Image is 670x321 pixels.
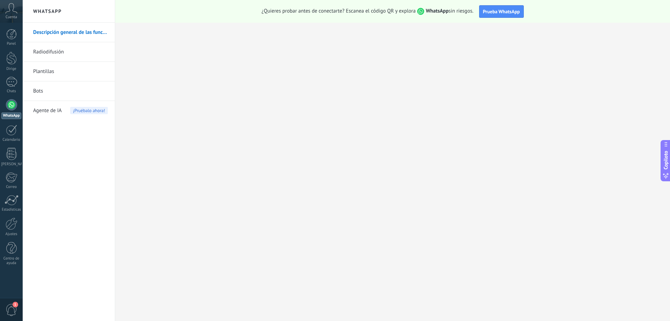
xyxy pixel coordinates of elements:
font: WhatsApp [33,8,62,14]
li: Radiodifusión [23,42,115,62]
font: 1 [14,302,16,307]
li: Plantillas [23,62,115,81]
font: sin riesgos. [449,8,474,14]
font: ¿Quieres probar antes de conectarte? Escanea el código QR y explora [261,8,416,14]
li: Descripción general de las funciones [23,23,115,42]
font: Cuenta [6,15,17,20]
font: Chats [7,89,16,94]
font: Plantillas [33,68,54,75]
font: Bots [33,88,43,94]
font: [PERSON_NAME] [1,162,29,167]
font: Correo [6,184,17,189]
font: Calendario [2,137,20,142]
li: Bots [23,81,115,101]
font: ¡Pruébalo ahora! [73,108,105,114]
font: Estadísticas [2,207,21,212]
a: Agente de IA ¡Pruébalo ahora! [33,101,108,121]
font: Radiodifusión [33,49,64,55]
font: Centro de ayuda [3,256,19,265]
font: WhatsApp [426,8,448,14]
a: Bots [33,81,108,101]
font: Dirige [6,66,16,71]
font: Descripción general de las funciones [33,29,115,36]
button: Prueba WhatsApp [479,5,524,18]
font: Agente de IA [33,107,62,114]
a: Plantillas [33,62,108,81]
a: Radiodifusión [33,42,108,62]
font: WhatsApp [3,113,20,118]
li: Agente de IA [23,101,115,120]
font: Ajustes [6,232,17,236]
font: Prueba WhatsApp [483,8,520,15]
a: Descripción general de las funciones [33,23,108,42]
font: Panel [7,41,16,46]
font: Copiloto [662,151,669,169]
